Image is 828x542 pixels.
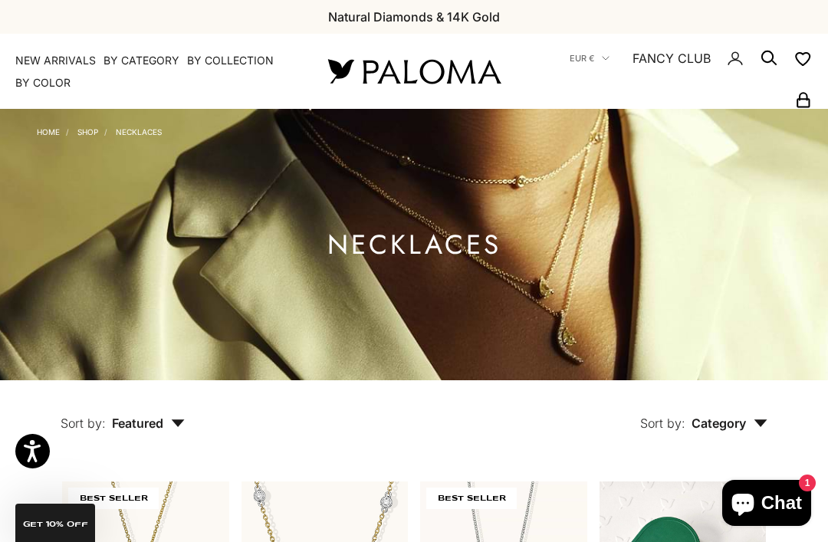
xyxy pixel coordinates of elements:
summary: By Color [15,75,71,90]
button: EUR € [570,51,609,65]
button: Sort by: Category [605,380,803,445]
nav: Breadcrumb [37,124,162,136]
summary: By Collection [187,53,274,68]
h1: Necklaces [327,235,501,255]
span: BEST SELLER [68,488,159,509]
a: FANCY CLUB [632,48,711,68]
span: Sort by: [640,416,685,431]
a: Necklaces [116,127,162,136]
inbox-online-store-chat: Shopify online store chat [718,480,816,530]
span: Category [692,416,767,431]
a: Shop [77,127,98,136]
span: GET 10% Off [23,521,88,528]
a: Home [37,127,60,136]
nav: Secondary navigation [537,34,813,109]
span: Featured [112,416,185,431]
nav: Primary navigation [15,53,291,90]
span: EUR € [570,51,594,65]
summary: By Category [103,53,179,68]
span: Sort by: [61,416,106,431]
button: Sort by: Featured [25,380,220,445]
div: GET 10% Off [15,504,95,542]
span: BEST SELLER [426,488,517,509]
a: NEW ARRIVALS [15,53,96,68]
p: Natural Diamonds & 14K Gold [328,7,500,27]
